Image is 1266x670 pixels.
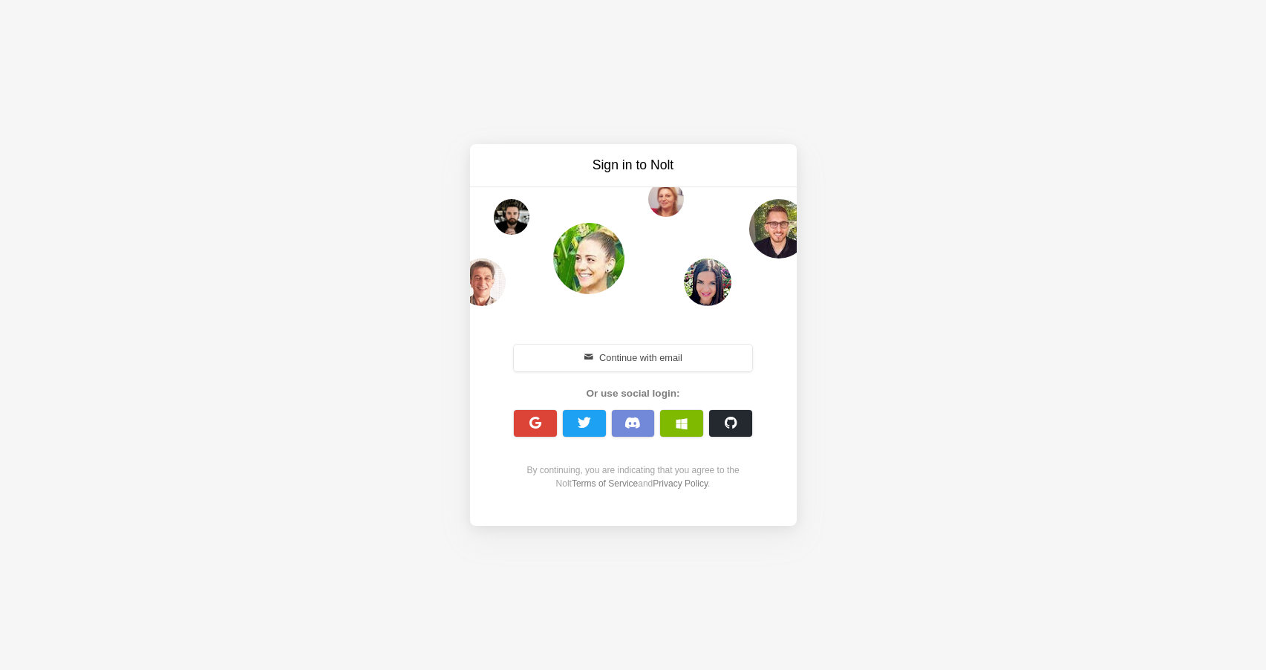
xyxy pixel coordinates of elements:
a: Terms of Service [572,478,638,489]
div: By continuing, you are indicating that you agree to the Nolt and . [506,464,761,490]
div: Or use social login: [506,386,761,401]
h3: Sign in to Nolt [509,156,758,175]
a: Privacy Policy [653,478,708,489]
button: Continue with email [514,345,753,371]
